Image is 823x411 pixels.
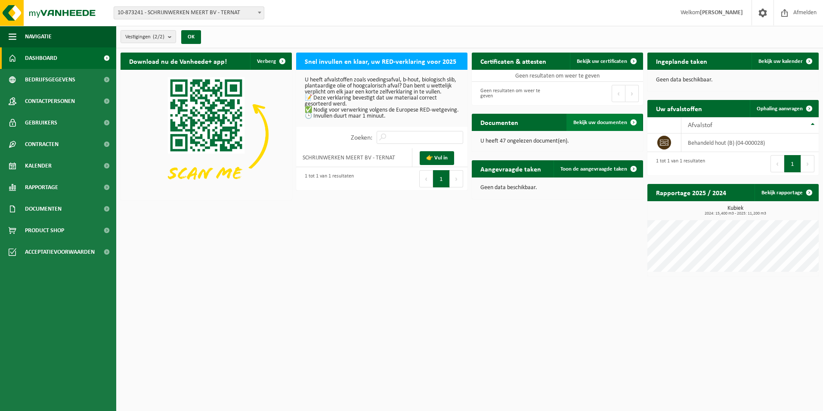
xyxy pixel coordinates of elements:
[573,120,627,125] span: Bekijk uw documenten
[450,170,463,187] button: Next
[647,53,716,69] h2: Ingeplande taken
[25,220,64,241] span: Product Shop
[770,155,784,172] button: Previous
[181,30,201,44] button: OK
[625,85,639,102] button: Next
[125,31,164,44] span: Vestigingen
[250,53,291,70] button: Verberg
[419,170,433,187] button: Previous
[700,9,743,16] strong: [PERSON_NAME]
[472,70,643,82] td: Geen resultaten om weer te geven
[114,7,264,19] span: 10-873241 - SCHRIJNWERKEN MEERT BV - TERNAT
[472,114,527,131] h2: Documenten
[25,69,75,90] span: Bedrijfsgegevens
[612,85,625,102] button: Previous
[121,70,292,199] img: Download de VHEPlus App
[472,53,555,69] h2: Certificaten & attesten
[25,155,52,177] span: Kalender
[652,154,705,173] div: 1 tot 1 van 1 resultaten
[755,184,818,201] a: Bekijk rapportage
[25,134,59,155] span: Contracten
[758,59,803,64] span: Bekijk uw kalender
[750,100,818,117] a: Ophaling aanvragen
[681,134,819,152] td: behandeld hout (B) (04-000028)
[480,185,634,191] p: Geen data beschikbaar.
[433,170,450,187] button: 1
[784,155,801,172] button: 1
[420,151,454,165] a: 👉 Vul in
[351,134,372,141] label: Zoeken:
[652,212,819,216] span: 2024: 15,400 m3 - 2025: 11,200 m3
[647,100,711,117] h2: Uw afvalstoffen
[652,205,819,216] h3: Kubiek
[476,84,553,103] div: Geen resultaten om weer te geven
[121,30,176,43] button: Vestigingen(2/2)
[647,184,735,201] h2: Rapportage 2025 / 2024
[25,47,57,69] span: Dashboard
[688,122,712,129] span: Afvalstof
[577,59,627,64] span: Bekijk uw certificaten
[757,106,803,112] span: Ophaling aanvragen
[257,59,276,64] span: Verberg
[121,53,235,69] h2: Download nu de Vanheede+ app!
[153,34,164,40] count: (2/2)
[472,160,550,177] h2: Aangevraagde taken
[296,53,465,69] h2: Snel invullen en klaar, uw RED-verklaring voor 2025
[25,112,57,134] span: Gebruikers
[570,53,642,70] a: Bekijk uw certificaten
[566,114,642,131] a: Bekijk uw documenten
[656,77,810,83] p: Geen data beschikbaar.
[801,155,814,172] button: Next
[305,77,459,119] p: U heeft afvalstoffen zoals voedingsafval, b-hout, biologisch slib, plantaardige olie of hoogcalor...
[25,241,95,263] span: Acceptatievoorwaarden
[560,166,627,172] span: Toon de aangevraagde taken
[554,160,642,177] a: Toon de aangevraagde taken
[752,53,818,70] a: Bekijk uw kalender
[300,169,354,188] div: 1 tot 1 van 1 resultaten
[25,90,75,112] span: Contactpersonen
[25,26,52,47] span: Navigatie
[25,177,58,198] span: Rapportage
[25,198,62,220] span: Documenten
[296,148,412,167] td: SCHRIJNWERKEN MEERT BV - TERNAT
[480,138,634,144] p: U heeft 47 ongelezen document(en).
[114,6,264,19] span: 10-873241 - SCHRIJNWERKEN MEERT BV - TERNAT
